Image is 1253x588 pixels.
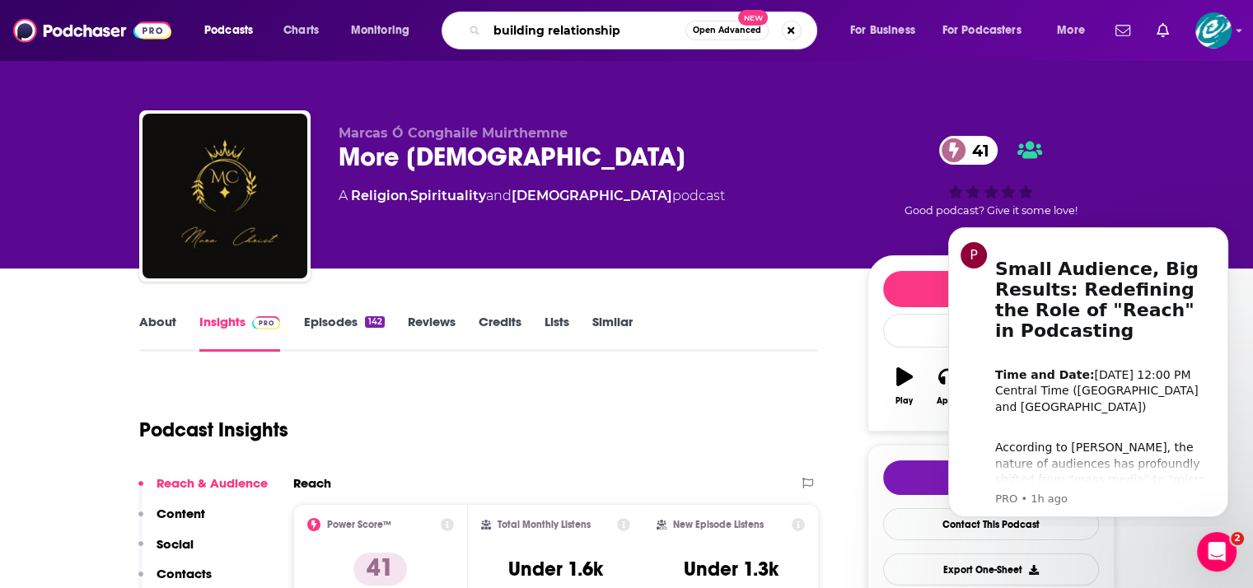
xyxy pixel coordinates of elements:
h2: Total Monthly Listens [498,519,591,530]
span: Open Advanced [693,26,761,35]
span: 41 [956,136,998,165]
span: 2 [1231,532,1244,545]
h3: Under 1.3k [684,557,778,581]
p: Contacts [157,566,212,581]
div: Rate [883,314,1099,348]
p: Social [157,536,194,552]
span: New [738,10,768,26]
div: A podcast [339,186,725,206]
a: Lists [545,314,569,352]
button: open menu [339,17,431,44]
button: Open AdvancedNew [685,21,769,40]
h2: Power Score™ [327,519,391,530]
h3: Under 1.6k [508,557,603,581]
a: Charts [273,17,329,44]
button: Follow [883,271,1099,307]
iframe: Intercom live chat [1197,532,1237,572]
a: InsightsPodchaser Pro [199,314,281,352]
button: open menu [932,17,1045,44]
span: Marcas Ó Conghaile Muirthemne [339,125,568,141]
span: Charts [283,19,319,42]
span: and [486,188,512,203]
iframe: Intercom notifications message [923,212,1253,527]
span: More [1057,19,1085,42]
span: Logged in as Resurrection [1195,12,1232,49]
a: [DEMOGRAPHIC_DATA] [512,188,672,203]
img: Podchaser - Follow, Share and Rate Podcasts [13,15,171,46]
span: For Business [850,19,915,42]
a: Show notifications dropdown [1109,16,1137,44]
a: 41 [939,136,998,165]
p: Reach & Audience [157,475,268,491]
button: Social [138,536,194,567]
span: Monitoring [351,19,409,42]
button: Content [138,506,205,536]
button: Reach & Audience [138,475,268,506]
a: Credits [479,314,521,352]
a: About [139,314,176,352]
a: Religion [351,188,408,203]
button: open menu [193,17,274,44]
span: Podcasts [204,19,253,42]
div: 142 [365,316,384,328]
a: Spirituality [410,188,486,203]
p: 41 [353,553,407,586]
button: open menu [839,17,936,44]
p: Content [157,506,205,521]
span: For Podcasters [942,19,1022,42]
button: Play [883,357,926,416]
img: Podchaser Pro [252,316,281,329]
button: open menu [1045,17,1106,44]
a: Show notifications dropdown [1150,16,1176,44]
a: Contact This Podcast [883,508,1099,540]
button: Show profile menu [1195,12,1232,49]
button: tell me why sparkleTell Me Why [883,460,1099,495]
img: More Christ [143,114,307,278]
h1: Podcast Insights [139,418,288,442]
input: Search podcasts, credits, & more... [487,17,685,44]
span: , [408,188,410,203]
a: Episodes142 [303,314,384,352]
img: User Profile [1195,12,1232,49]
div: Search podcasts, credits, & more... [457,12,833,49]
h2: New Episode Listens [673,519,764,530]
button: Export One-Sheet [883,553,1099,586]
a: Reviews [408,314,456,352]
span: Good podcast? Give it some love! [905,204,1078,217]
h2: Reach [293,475,331,491]
div: Play [895,396,913,406]
a: Similar [592,314,633,352]
div: 41Good podcast? Give it some love! [867,125,1115,227]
